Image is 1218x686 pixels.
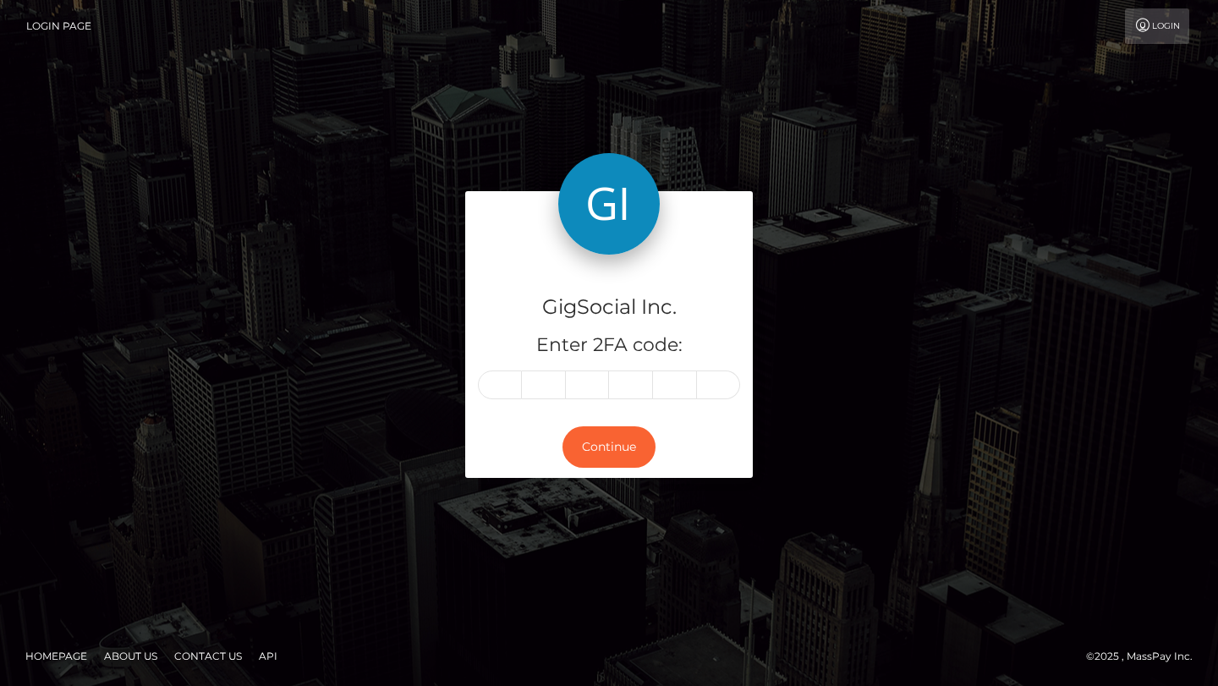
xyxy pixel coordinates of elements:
a: About Us [97,643,164,669]
div: © 2025 , MassPay Inc. [1086,647,1205,666]
a: Homepage [19,643,94,669]
a: API [252,643,284,669]
a: Contact Us [167,643,249,669]
h5: Enter 2FA code: [478,332,740,359]
button: Continue [562,426,656,468]
a: Login [1125,8,1189,44]
img: GigSocial Inc. [558,153,660,255]
a: Login Page [26,8,91,44]
h4: GigSocial Inc. [478,293,740,322]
